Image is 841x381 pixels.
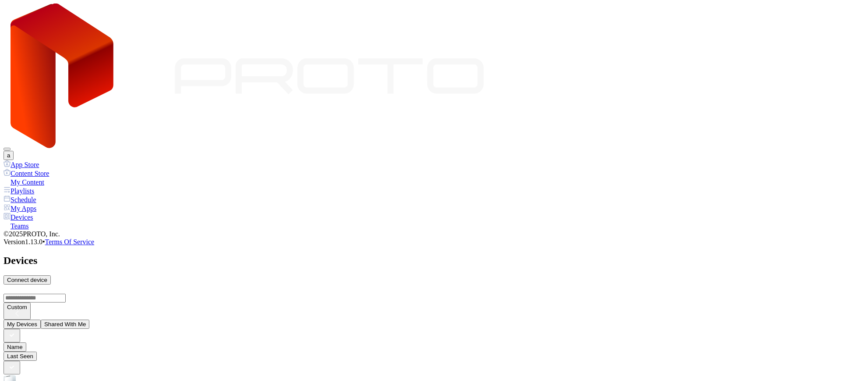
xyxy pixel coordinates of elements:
[4,255,837,267] h2: Devices
[4,238,45,246] span: Version 1.13.0 •
[7,304,27,310] div: Custom
[45,238,95,246] a: Terms Of Service
[4,352,37,361] button: Last Seen
[4,275,51,285] button: Connect device
[4,204,837,213] a: My Apps
[4,186,837,195] a: Playlists
[4,221,837,230] a: Teams
[4,342,26,352] button: Name
[4,160,837,169] a: App Store
[4,320,41,329] button: My Devices
[7,277,47,283] div: Connect device
[41,320,90,329] button: Shared With Me
[4,303,31,320] button: Custom
[4,213,837,221] a: Devices
[4,178,837,186] a: My Content
[4,169,837,178] a: Content Store
[4,151,14,160] button: a
[4,195,837,204] a: Schedule
[4,230,837,238] div: © 2025 PROTO, Inc.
